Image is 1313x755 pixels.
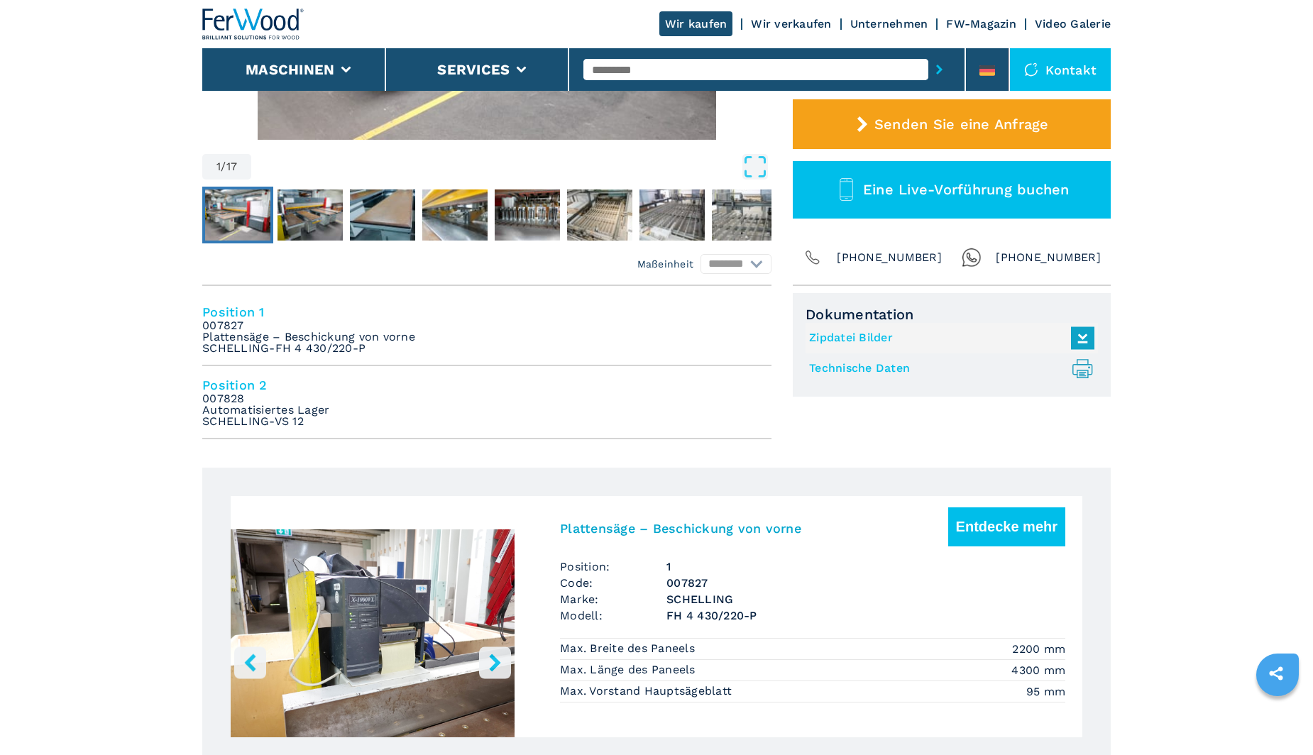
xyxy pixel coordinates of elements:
img: Kontakt [1024,62,1038,77]
a: Wir verkaufen [751,17,831,31]
button: Go to Slide 7 [637,187,708,243]
a: Unternehmen [850,17,928,31]
img: 07bb593e16ef9cc83e63f9ede49ba872 [205,189,270,241]
span: Dokumentation [806,306,1098,323]
h3: FH 4 430/220-P [666,607,1065,624]
a: sharethis [1258,656,1294,691]
em: Maßeinheit [637,257,694,271]
span: [PHONE_NUMBER] [837,248,942,268]
button: Open Fullscreen [255,154,768,180]
button: Go to Slide 6 [564,187,635,243]
h3: SCHELLING [666,591,1065,607]
li: Position 1 [202,293,771,366]
button: Eine Live-Vorführung buchen [793,161,1111,219]
button: left-button [234,646,266,678]
a: Video Galerie [1035,17,1111,31]
em: 007828 Automatisiertes Lager SCHELLING-VS 12 [202,393,329,427]
img: 2fd30078c224906bf518cb76f8b425e5 [712,189,777,241]
iframe: Chat [1253,691,1302,744]
span: Marke: [560,591,666,607]
button: Senden Sie eine Anfrage [793,99,1111,149]
p: Max. Länge des Paneels [560,662,699,678]
img: Whatsapp [962,248,982,268]
a: FW-Magazin [946,17,1016,31]
img: Phone [803,248,823,268]
a: Zipdatei Bilder [809,326,1087,350]
button: right-button [479,646,511,678]
img: c3cb8b205374c77ab69b4efa02eedb0d [495,189,560,241]
span: Modell: [560,607,666,624]
span: 1 [666,558,1065,575]
img: da103d0b538ab2dc08f8f3c1e86e406f [422,189,488,241]
em: 2200 mm [1012,641,1065,657]
li: Position 2 [202,366,771,439]
button: Go to Slide 5 [492,187,563,243]
p: Max. Vorstand Hauptsägeblatt [560,683,735,699]
span: 1 [216,161,221,172]
em: 4300 mm [1011,662,1065,678]
span: Eine Live-Vorführung buchen [863,181,1070,198]
button: Go to Slide 4 [419,187,490,243]
img: 9edb803d914e15bb5cc784d8da61d69b [639,189,705,241]
span: Position: [560,558,666,575]
p: Max. Breite des Paneels [560,641,698,656]
em: 007827 Plattensäge – Beschickung von vorne SCHELLING-FH 4 430/220-P [202,320,415,354]
button: Maschinen [246,61,334,78]
a: Wir kaufen [659,11,733,36]
nav: Thumbnail Navigation [202,187,771,243]
button: Services [437,61,510,78]
button: Go to Slide 3 [347,187,418,243]
span: Code: [560,575,666,591]
button: Go to Slide 8 [709,187,780,243]
span: 17 [226,161,238,172]
h3: Plattensäge – Beschickung von vorne [560,520,801,536]
h4: Position 1 [202,304,771,320]
button: Entdecke mehr [948,507,1065,546]
h3: 007827 [666,575,1065,591]
span: / [221,161,226,172]
a: Technische Daten [809,357,1087,380]
button: Go to Slide 1 [202,187,273,243]
div: Kontakt [1010,48,1111,91]
button: submit-button [928,53,950,86]
h4: Position 2 [202,377,771,393]
span: [PHONE_NUMBER] [996,248,1101,268]
em: 95 mm [1026,683,1065,700]
img: 367aa02b59a381e7922e4378fd2ee39a [567,189,632,241]
button: Go to Slide 2 [275,187,346,243]
img: Ferwood [202,9,304,40]
img: 1e19062c0b3d3ec6cf25d48bbe61a7ce [278,189,343,241]
img: bcd095de88edc784bffc96a649b4ca9f [350,189,415,241]
span: Senden Sie eine Anfrage [874,116,1049,133]
a: left-buttonright-buttonGo to Slide 1Go to Slide 2Go to Slide 3Go to Slide 4Go to Slide 5Go to Sli... [231,496,1082,737]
